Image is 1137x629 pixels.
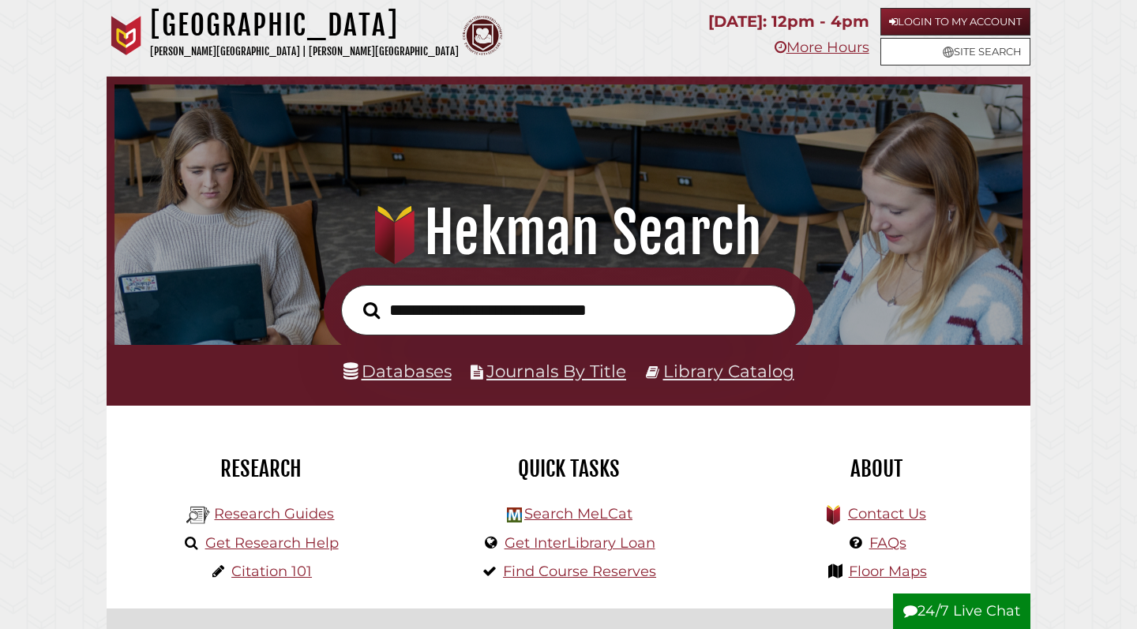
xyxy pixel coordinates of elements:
img: Hekman Library Logo [186,504,210,527]
a: Journals By Title [486,361,626,381]
a: Login to My Account [880,8,1030,36]
a: Citation 101 [231,563,312,580]
a: Floor Maps [849,563,927,580]
a: FAQs [869,534,906,552]
img: Calvin University [107,16,146,55]
button: Search [355,298,388,324]
a: More Hours [775,39,869,56]
a: Search MeLCat [524,505,632,522]
a: Get InterLibrary Loan [505,534,655,552]
a: Find Course Reserves [503,563,656,580]
h1: Hekman Search [132,198,1006,268]
h2: Quick Tasks [426,455,711,482]
h1: [GEOGRAPHIC_DATA] [150,8,459,43]
a: Library Catalog [663,361,794,381]
h2: Research [118,455,403,482]
a: Site Search [880,38,1030,66]
p: [PERSON_NAME][GEOGRAPHIC_DATA] | [PERSON_NAME][GEOGRAPHIC_DATA] [150,43,459,61]
img: Calvin Theological Seminary [463,16,502,55]
p: [DATE]: 12pm - 4pm [708,8,869,36]
i: Search [363,301,380,319]
a: Contact Us [848,505,926,522]
img: Hekman Library Logo [507,507,522,522]
a: Research Guides [214,505,334,522]
a: Databases [343,361,452,381]
a: Get Research Help [205,534,339,552]
h2: About [734,455,1019,482]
